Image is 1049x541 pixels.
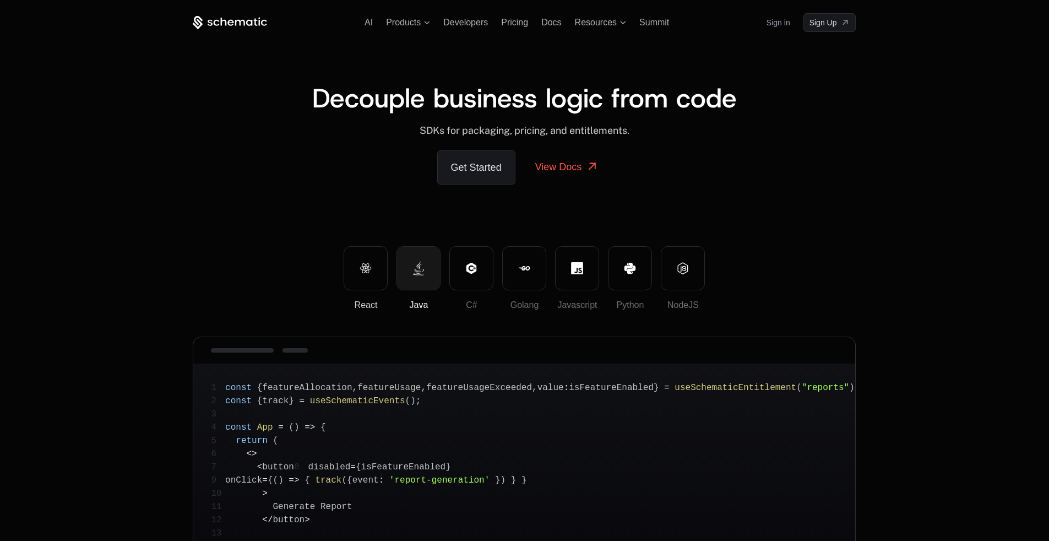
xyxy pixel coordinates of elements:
[450,299,493,312] div: C#
[767,14,790,31] a: Sign in
[501,18,528,27] a: Pricing
[397,299,440,312] div: Java
[803,13,856,32] a: [object Object]
[449,246,493,290] button: C#
[639,18,669,27] a: Summit
[608,299,651,312] div: Python
[608,246,652,290] button: Python
[661,299,704,312] div: NodeJS
[312,80,737,116] span: Decouple business logic from code
[344,299,387,312] div: React
[575,18,617,28] span: Resources
[502,246,546,290] button: Golang
[541,18,561,27] a: Docs
[556,299,599,312] div: Javascript
[420,125,629,136] span: SDKs for packaging, pricing, and entitlements.
[809,17,837,28] span: Sign Up
[396,246,441,290] button: Java
[503,299,546,312] div: Golang
[344,246,388,290] button: React
[555,246,599,290] button: Javascript
[661,246,705,290] button: NodeJS
[437,150,515,185] a: Get Started
[443,18,488,27] a: Developers
[386,18,421,28] span: Products
[365,18,373,27] a: AI
[522,150,612,183] a: View Docs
